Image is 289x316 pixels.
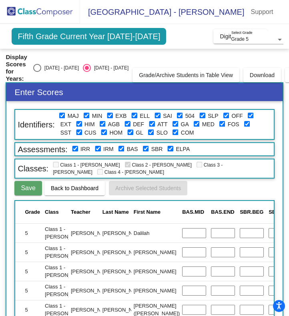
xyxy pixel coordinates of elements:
[109,129,122,137] label: Homeless / Doubled Up
[15,144,70,155] span: Assessments:
[68,262,116,281] td: [PERSON_NAME]
[100,281,148,300] td: [PERSON_NAME]
[68,112,79,120] label: Major Behavior
[42,223,90,242] td: Class 1 - [PERSON_NAME]
[45,208,88,216] div: Class
[15,119,57,130] span: Identifiers:
[243,68,281,82] button: Download
[15,163,51,174] span: Classes:
[68,242,116,262] td: [PERSON_NAME]
[181,120,189,129] label: Guardian Angel
[163,112,172,120] label: Individualized Education Plan
[127,145,138,153] label: BAS Instructional Level
[80,145,90,153] label: iReady Reading Diagnostic
[157,120,167,129] label: Attendance Concerns
[21,185,35,191] span: Save
[42,281,90,300] td: Class 1 - [PERSON_NAME]
[14,181,42,195] button: Save
[51,185,98,191] span: Back to Dashboard
[181,129,194,137] label: Combo Class
[108,120,120,129] label: Aggressive Behavior
[134,208,161,216] div: First Name
[133,120,144,129] label: Defiant
[125,162,192,168] span: Class 2 - [PERSON_NAME]
[15,281,42,300] td: 5
[213,29,267,44] button: Digital Data Wall
[208,112,218,120] label: IEP for Speech ONLY
[92,112,102,120] label: Minor Behavior
[131,242,183,262] td: [PERSON_NAME]
[115,185,181,191] span: Archive Selected Students
[151,145,163,153] label: SAEBRS
[176,145,190,153] label: ELPAC
[80,6,244,18] span: [GEOGRAPHIC_DATA] - [PERSON_NAME]
[60,129,71,137] label: SST In Progress or Needed
[60,120,71,129] label: Excessive Talking
[15,223,42,242] td: 5
[182,209,204,215] span: BAS.MID
[211,209,235,215] span: BAS.END
[103,145,114,153] label: iReady Math Diagnostic
[244,6,279,18] a: Support
[41,64,79,72] div: [DATE] - [DATE]
[33,64,128,72] mat-radio-group: Select an option
[15,242,42,262] td: 5
[6,54,27,82] span: Display Scores for Years:
[231,36,249,42] span: Grade 5
[53,162,120,168] span: Class 1 - [PERSON_NAME]
[109,181,187,195] button: Archive Selected Students
[44,181,105,195] button: Back to Dashboard
[42,242,90,262] td: Class 1 - [PERSON_NAME]
[220,33,261,40] span: Digital Data Wall
[102,208,145,216] div: Last Name
[139,72,233,78] span: Grade/Archive Students in Table View
[6,83,282,101] h3: Enter Scores
[134,208,180,216] div: First Name
[91,64,128,72] div: [DATE] - [DATE]
[185,112,195,120] label: 504 Plan
[232,112,243,120] label: Off Task
[71,208,114,216] div: Teacher
[68,223,116,242] td: [PERSON_NAME]
[45,208,59,216] div: Class
[15,201,42,223] th: Grade
[42,262,90,281] td: Class 1 - [PERSON_NAME]
[100,242,148,262] td: [PERSON_NAME]
[250,72,275,78] span: Download
[115,112,126,120] label: Extreme Behavior
[71,208,90,216] div: Teacher
[136,129,143,137] label: Wears Glasses
[100,262,148,281] td: [PERSON_NAME]
[102,208,129,216] div: Last Name
[131,281,183,300] td: [PERSON_NAME]
[12,28,166,45] span: Fifth Grade Current Year [DATE]-[DATE]
[157,129,168,137] label: Slow Worker
[131,262,183,281] td: [PERSON_NAME]
[97,169,164,175] span: Class 4 - [PERSON_NAME]
[68,281,116,300] td: [PERSON_NAME]
[140,112,150,120] label: English Language Learner
[84,120,95,129] label: High maintenence
[228,120,239,129] label: Foster
[202,120,215,129] label: Medical Concerns (i.e. allergy, asthma)
[15,262,42,281] td: 5
[240,209,263,215] span: SBR.BEG
[100,223,148,242] td: [PERSON_NAME]
[131,223,183,242] td: Dalilah
[84,129,96,137] label: Custody Concerns
[132,68,239,82] button: Grade/Archive Students in Table View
